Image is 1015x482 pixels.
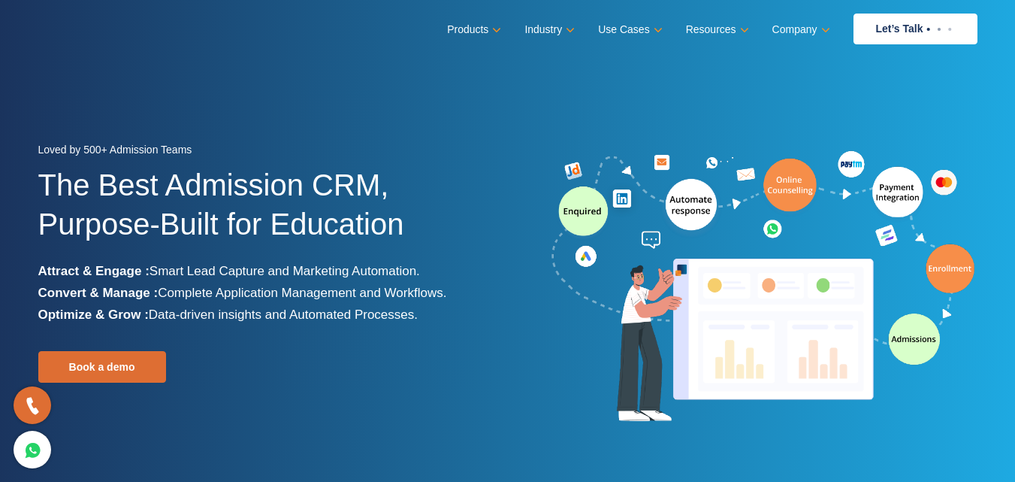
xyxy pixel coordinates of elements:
[38,351,166,383] a: Book a demo
[38,308,149,322] b: Optimize & Grow :
[772,19,827,41] a: Company
[686,19,746,41] a: Resources
[524,19,572,41] a: Industry
[38,264,150,278] b: Attract & Engage :
[38,165,497,260] h1: The Best Admission CRM, Purpose-Built for Education
[38,286,159,300] b: Convert & Manage :
[38,139,497,165] div: Loved by 500+ Admission Teams
[549,147,977,428] img: admission-software-home-page-header
[598,19,659,41] a: Use Cases
[158,286,446,300] span: Complete Application Management and Workflows.
[447,19,498,41] a: Products
[149,308,418,322] span: Data-driven insights and Automated Processes.
[150,264,420,278] span: Smart Lead Capture and Marketing Automation.
[853,14,977,44] a: Let’s Talk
